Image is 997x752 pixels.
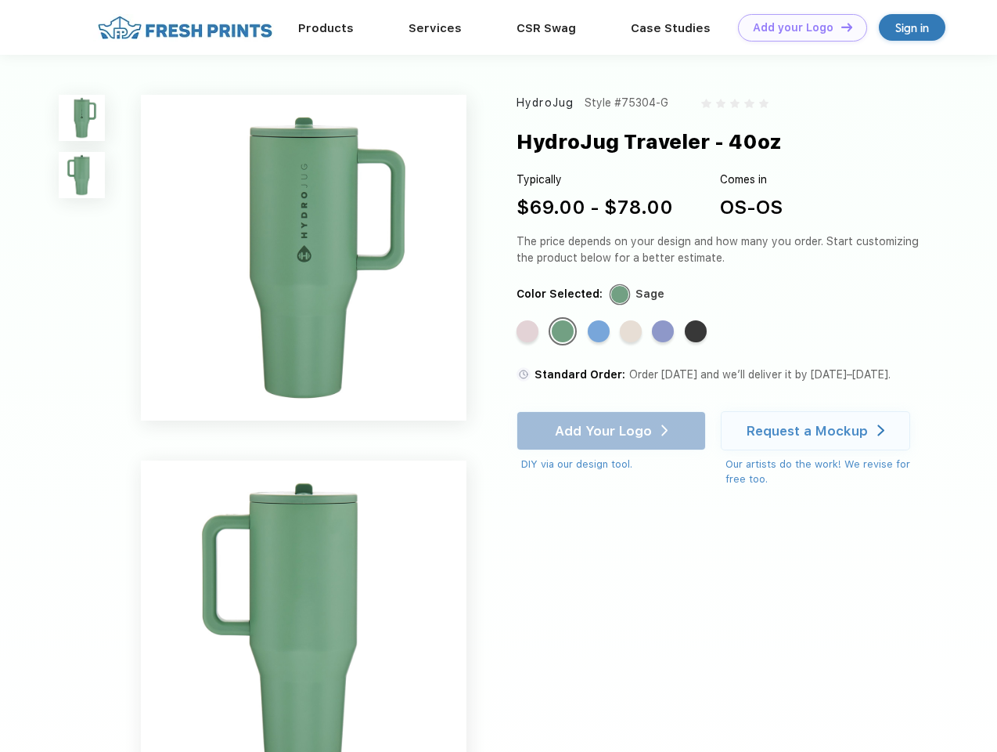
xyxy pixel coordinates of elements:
img: gray_star.svg [759,99,768,108]
div: HydroJug Traveler - 40oz [516,127,782,157]
div: Sign in [895,19,929,37]
div: Color Selected: [516,286,603,302]
div: Request a Mockup [747,423,868,439]
div: Sage [552,320,574,342]
img: gray_star.svg [730,99,740,108]
div: The price depends on your design and how many you order. Start customizing the product below for ... [516,233,925,266]
div: Black [685,320,707,342]
div: DIY via our design tool. [521,457,706,472]
div: Add your Logo [753,21,833,34]
img: func=resize&h=100 [59,95,105,141]
a: Sign in [879,14,945,41]
span: Standard Order: [534,368,625,381]
div: Riptide [588,320,610,342]
div: Style #75304-G [585,95,668,111]
img: func=resize&h=640 [141,95,466,421]
img: fo%20logo%202.webp [93,14,277,42]
div: Typically [516,172,673,188]
img: gray_star.svg [744,99,754,108]
img: standard order [516,367,531,381]
div: $69.00 - $78.00 [516,193,673,222]
img: white arrow [877,425,884,436]
img: DT [841,23,852,31]
div: Cream [620,320,642,342]
img: gray_star.svg [716,99,725,108]
div: Peri [652,320,674,342]
div: Pink Sand [516,320,538,342]
span: Order [DATE] and we’ll deliver it by [DATE]–[DATE]. [629,368,891,381]
div: Sage [635,286,664,302]
img: gray_star.svg [701,99,711,108]
div: HydroJug [516,95,574,111]
div: Comes in [720,172,783,188]
a: Products [298,21,354,35]
div: Our artists do the work! We revise for free too. [725,457,925,487]
div: OS-OS [720,193,783,222]
img: func=resize&h=100 [59,152,105,198]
